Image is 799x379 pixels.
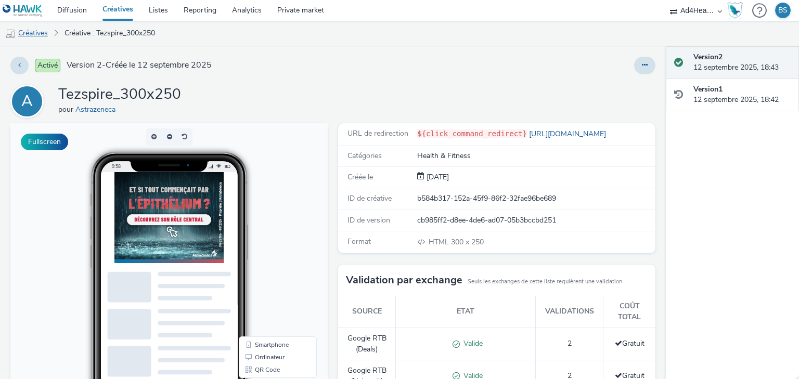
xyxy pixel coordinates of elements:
span: Créée le [347,172,373,182]
div: 12 septembre 2025, 18:42 [693,84,791,106]
a: Créative : Tezspire_300x250 [59,21,160,46]
li: QR Code [230,240,304,253]
span: ID de créative [347,193,392,203]
span: Ordinateur [244,231,274,237]
strong: Version 2 [693,52,723,62]
h3: Validation par exchange [346,272,462,288]
span: Catégories [347,151,382,161]
span: Valide [460,338,483,348]
span: 9:58 [101,40,110,46]
div: Création 12 septembre 2025, 18:42 [424,172,449,182]
h1: Tezspire_300x250 [58,85,181,104]
img: mobile [5,29,16,39]
span: [DATE] [424,172,449,182]
span: 2 [568,338,572,348]
td: Google RTB (Deals) [338,328,396,360]
small: Seuls les exchanges de cette liste requièrent une validation [468,278,622,286]
button: Fullscreen [21,134,68,150]
span: HTML [429,237,451,247]
span: QR Code [244,243,269,250]
a: [URL][DOMAIN_NAME] [527,129,610,139]
li: Ordinateur [230,228,304,240]
div: BS [778,3,788,18]
div: Health & Fitness [417,151,654,161]
span: Format [347,237,371,246]
span: Gratuit [615,338,645,348]
code: ${click_command_redirect} [417,129,527,138]
a: Hawk Academy [727,2,747,19]
span: ID de version [347,215,390,225]
span: 300 x 250 [428,237,484,247]
a: A [10,96,48,106]
div: b584b317-152a-45f9-86f2-32fae96be689 [417,193,654,204]
strong: Version 1 [693,84,723,94]
span: Smartphone [244,218,278,225]
span: Activé [35,59,60,72]
div: 12 septembre 2025, 18:43 [693,52,791,73]
div: cb985ff2-d8ee-4de6-ad07-05b3bccbd251 [417,215,654,226]
a: Astrazeneca [75,104,120,114]
span: pour [58,104,75,114]
th: Validations [536,296,603,328]
span: Version 2 - Créée le 12 septembre 2025 [67,59,212,71]
li: Smartphone [230,215,304,228]
th: Source [338,296,396,328]
th: Coût total [603,296,655,328]
span: URL de redirection [347,128,408,138]
img: Hawk Academy [727,2,743,19]
th: Etat [396,296,536,328]
img: undefined Logo [3,4,43,17]
div: A [21,87,33,116]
